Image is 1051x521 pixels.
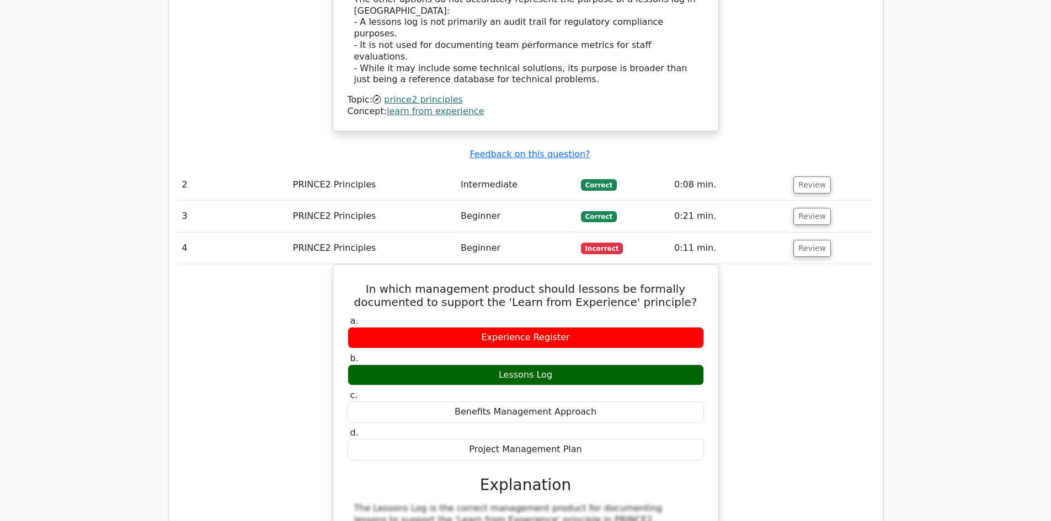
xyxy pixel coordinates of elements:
span: Correct [581,211,617,222]
div: Project Management Plan [348,439,704,460]
span: b. [350,353,359,363]
td: 3 [178,201,289,232]
h3: Explanation [354,476,697,495]
a: learn from experience [387,106,484,116]
td: 4 [178,233,289,264]
td: 0:21 min. [670,201,789,232]
button: Review [793,208,831,225]
td: PRINCE2 Principles [289,233,456,264]
td: 0:11 min. [670,233,789,264]
span: a. [350,315,359,326]
td: 2 [178,169,289,201]
h5: In which management product should lessons be formally documented to support the 'Learn from Expe... [346,282,705,309]
td: Beginner [456,233,577,264]
button: Review [793,176,831,194]
td: 0:08 min. [670,169,789,201]
div: Concept: [348,106,704,117]
td: PRINCE2 Principles [289,169,456,201]
span: Incorrect [581,243,623,254]
a: prince2 principles [384,94,463,105]
span: d. [350,427,359,438]
td: Beginner [456,201,577,232]
td: PRINCE2 Principles [289,201,456,232]
div: Topic: [348,94,704,106]
td: Intermediate [456,169,577,201]
button: Review [793,240,831,257]
a: Feedback on this question? [470,149,590,159]
div: Benefits Management Approach [348,401,704,423]
span: Correct [581,179,617,190]
div: Experience Register [348,327,704,348]
div: Lessons Log [348,364,704,386]
span: c. [350,390,358,400]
